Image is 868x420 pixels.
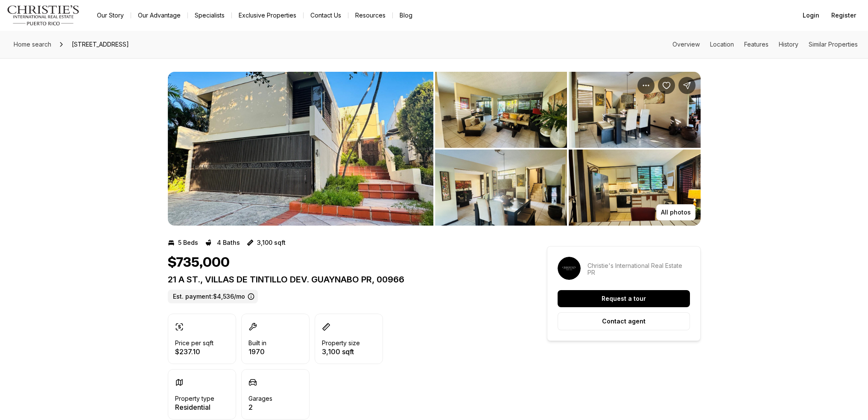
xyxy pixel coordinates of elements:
[168,274,516,285] p: 21 A ST., VILLAS DE TINTILLO DEV. GUAYNABO PR, 00966
[602,295,646,302] p: Request a tour
[10,38,55,51] a: Home search
[322,340,360,347] p: Property size
[637,77,655,94] button: Property options
[175,395,214,402] p: Property type
[168,255,230,271] h1: $735,000
[217,239,240,246] p: 4 Baths
[248,404,272,411] p: 2
[68,38,132,51] span: [STREET_ADDRESS]
[672,41,858,48] nav: Page section menu
[569,150,701,226] button: View image gallery
[205,236,240,250] button: 4 Baths
[257,239,286,246] p: 3,100 sqft
[803,12,819,19] span: Login
[435,72,701,226] li: 2 of 4
[831,12,856,19] span: Register
[661,209,691,216] p: All photos
[131,9,187,21] a: Our Advantage
[168,290,258,303] label: Est. payment: $4,536/mo
[558,290,690,307] button: Request a tour
[587,262,690,276] p: Christie's International Real Estate PR
[175,404,214,411] p: Residential
[168,72,433,226] button: View image gallery
[178,239,198,246] p: 5 Beds
[779,41,798,48] a: Skip to: History
[710,41,734,48] a: Skip to: Location
[232,9,303,21] a: Exclusive Properties
[168,72,433,226] li: 1 of 4
[798,7,824,24] button: Login
[672,41,700,48] a: Skip to: Overview
[569,72,701,148] button: View image gallery
[7,5,80,26] img: logo
[248,340,266,347] p: Built in
[14,41,51,48] span: Home search
[168,72,701,226] div: Listing Photos
[602,318,646,325] p: Contact agent
[435,72,567,148] button: View image gallery
[188,9,231,21] a: Specialists
[322,348,360,355] p: 3,100 sqft
[248,395,272,402] p: Garages
[393,9,419,21] a: Blog
[348,9,392,21] a: Resources
[656,204,696,220] button: All photos
[304,9,348,21] button: Contact Us
[744,41,769,48] a: Skip to: Features
[175,348,213,355] p: $237.10
[435,150,567,226] button: View image gallery
[809,41,858,48] a: Skip to: Similar Properties
[175,340,213,347] p: Price per sqft
[826,7,861,24] button: Register
[678,77,696,94] button: Share Property: 21 A ST., VILLAS DE TINTILLO DEV.
[558,312,690,330] button: Contact agent
[248,348,266,355] p: 1970
[658,77,675,94] button: Save Property: 21 A ST., VILLAS DE TINTILLO DEV.
[90,9,131,21] a: Our Story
